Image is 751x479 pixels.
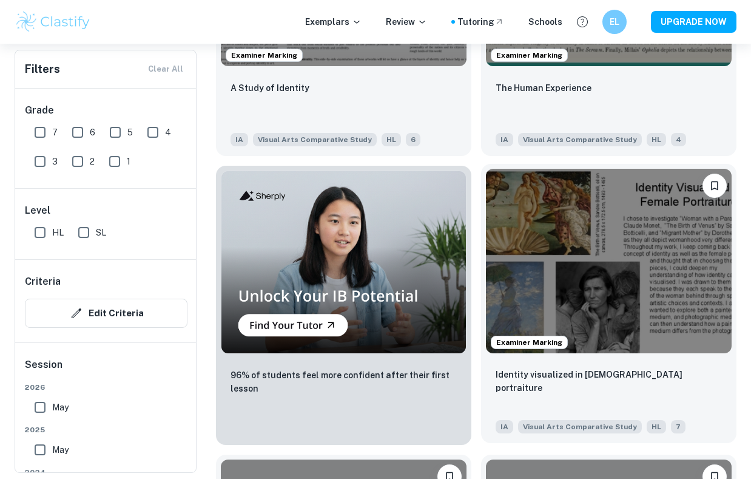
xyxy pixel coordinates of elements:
[96,226,106,239] span: SL
[651,11,736,33] button: UPGRADE NOW
[226,50,302,61] span: Examiner Marking
[231,81,309,95] p: A Study of Identity
[25,103,187,118] h6: Grade
[406,133,420,146] span: 6
[15,10,92,34] img: Clastify logo
[52,443,69,457] span: May
[25,203,187,218] h6: Level
[90,126,95,139] span: 6
[518,133,642,146] span: Visual Arts Comparative Study
[671,420,685,433] span: 7
[518,420,642,433] span: Visual Arts Comparative Study
[216,166,471,445] a: Thumbnail96% of students feel more confident after their first lesson
[602,10,627,34] button: EL
[25,61,60,78] h6: Filters
[702,174,727,198] button: Bookmark
[127,126,133,139] span: 5
[52,155,58,168] span: 3
[386,15,427,29] p: Review
[253,133,377,146] span: Visual Arts Comparative Study
[52,226,64,239] span: HL
[25,358,187,382] h6: Session
[25,382,187,393] span: 2026
[496,420,513,433] span: IA
[305,15,362,29] p: Exemplars
[127,155,130,168] span: 1
[457,15,504,29] a: Tutoring
[608,15,622,29] h6: EL
[481,166,736,445] a: Examiner MarkingBookmarkIdentity visualized in female portraiture IAVisual Arts Comparative StudyHL7
[90,155,95,168] span: 2
[231,369,457,395] p: 96% of students feel more confident after their first lesson
[647,420,666,433] span: HL
[52,126,58,139] span: 7
[25,467,187,478] span: 2024
[486,169,732,353] img: Visual Arts Comparative Study IA example thumbnail: Identity visualized in female portraitur
[496,81,591,95] p: The Human Experience
[25,274,61,289] h6: Criteria
[382,133,401,146] span: HL
[52,401,69,414] span: May
[528,15,562,29] a: Schools
[671,133,686,146] span: 4
[25,299,187,328] button: Edit Criteria
[572,12,593,32] button: Help and Feedback
[221,171,466,353] img: Thumbnail
[231,133,248,146] span: IA
[165,126,171,139] span: 4
[496,133,513,146] span: IA
[496,368,722,395] p: Identity visualized in female portraiture
[491,50,567,61] span: Examiner Marking
[491,337,567,348] span: Examiner Marking
[25,424,187,435] span: 2025
[647,133,666,146] span: HL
